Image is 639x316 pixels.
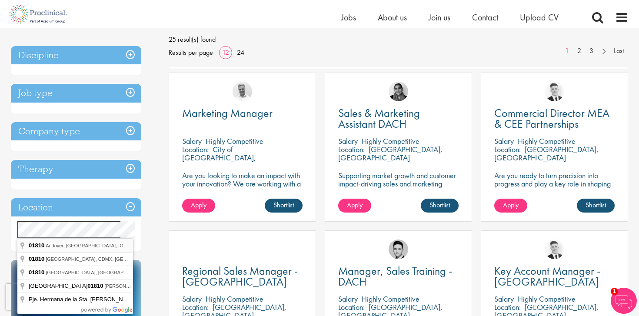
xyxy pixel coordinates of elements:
p: Supporting market growth and customer impact-driving sales and marketing excellence across DACH i... [338,171,459,204]
span: Location: [494,144,521,154]
iframe: reCAPTCHA [6,284,117,310]
span: [GEOGRAPHIC_DATA], [GEOGRAPHIC_DATA] [46,270,148,275]
img: Connor Lynes [389,239,408,259]
span: Results per page [169,46,213,59]
a: 12 [219,48,232,57]
span: 01810 [29,269,44,276]
span: Location: [182,144,209,154]
p: Highly Competitive [206,136,263,146]
span: [PERSON_NAME][GEOGRAPHIC_DATA], [GEOGRAPHIC_DATA] [104,283,246,289]
span: 01810 [87,283,103,289]
p: [GEOGRAPHIC_DATA], [GEOGRAPHIC_DATA] [338,144,443,163]
p: Are you ready to turn precision into progress and play a key role in shaping the future of pharma... [494,171,615,196]
span: Salary [182,136,202,146]
span: Salary [494,294,514,304]
h3: Location [11,198,141,217]
a: Apply [494,199,527,213]
a: 24 [234,48,247,57]
span: Apply [503,200,519,210]
span: [GEOGRAPHIC_DATA], CDMX, [GEOGRAPHIC_DATA] [46,256,165,262]
span: Location: [338,144,365,154]
a: Key Account Manager - [GEOGRAPHIC_DATA] [494,266,615,287]
a: 1 [561,46,573,56]
span: Manager, Sales Training - DACH [338,263,452,289]
span: Salary [338,294,358,304]
a: Regional Sales Manager - [GEOGRAPHIC_DATA] [182,266,303,287]
span: Location: [494,302,521,312]
span: Location: [338,302,365,312]
p: Highly Competitive [362,294,419,304]
p: Highly Competitive [518,136,576,146]
img: Nicolas Daniel [545,82,564,101]
span: Salary [338,136,358,146]
a: Shortlist [265,199,303,213]
a: Contact [472,12,498,23]
span: Apply [191,200,206,210]
span: [GEOGRAPHIC_DATA] [29,283,104,289]
a: Apply [338,199,371,213]
p: [GEOGRAPHIC_DATA], [GEOGRAPHIC_DATA] [494,144,599,163]
a: Shortlist [577,199,615,213]
span: Pje. Hermana de la Sta. [PERSON_NAME] [29,296,154,303]
span: Salary [182,294,202,304]
a: Sales & Marketing Assistant DACH [338,108,459,130]
h3: Therapy [11,160,141,179]
a: About us [378,12,407,23]
span: Sales & Marketing Assistant DACH [338,106,420,131]
p: Are you looking to make an impact with your innovation? We are working with a well-established ph... [182,171,303,213]
a: Apply [182,199,215,213]
p: City of [GEOGRAPHIC_DATA], [GEOGRAPHIC_DATA] [182,144,256,171]
h3: Job type [11,84,141,103]
p: Highly Competitive [362,136,419,146]
a: Jobs [341,12,356,23]
span: 01810 [29,242,44,249]
span: Regional Sales Manager - [GEOGRAPHIC_DATA] [182,263,298,289]
span: Key Account Manager - [GEOGRAPHIC_DATA] [494,263,600,289]
p: Highly Competitive [518,294,576,304]
img: Anjali Parbhu [389,82,408,101]
a: Last [609,46,628,56]
span: Apply [347,200,363,210]
span: Location: [182,302,209,312]
a: Upload CV [520,12,559,23]
a: 2 [573,46,586,56]
span: 1 [611,288,618,295]
p: Highly Competitive [206,294,263,304]
a: Shortlist [421,199,459,213]
span: Salary [494,136,514,146]
span: 25 result(s) found [169,33,629,46]
h3: Discipline [11,46,141,65]
span: Marketing Manager [182,106,273,120]
span: Commercial Director MEA & CEE Partnerships [494,106,609,131]
img: Chatbot [611,288,637,314]
a: 3 [585,46,598,56]
img: Nicolas Daniel [545,239,564,259]
h3: Company type [11,122,141,141]
a: Manager, Sales Training - DACH [338,266,459,287]
a: Marketing Manager [182,108,303,119]
span: 01810 [29,256,44,262]
a: Join us [429,12,450,23]
img: Joshua Bye [233,82,252,101]
span: Andover, [GEOGRAPHIC_DATA], [GEOGRAPHIC_DATA] [46,243,168,248]
a: Commercial Director MEA & CEE Partnerships [494,108,615,130]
